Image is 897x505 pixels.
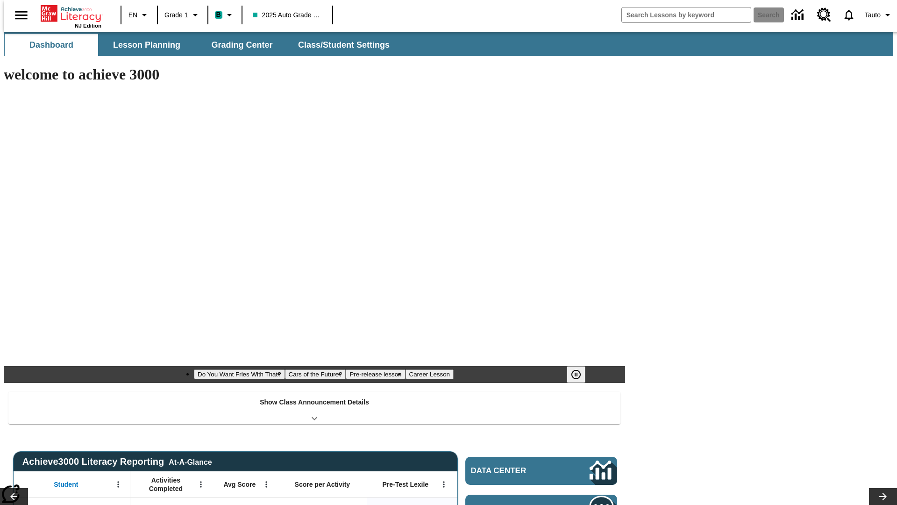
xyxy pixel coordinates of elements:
button: Dashboard [5,34,98,56]
div: Pause [567,366,595,383]
span: B [216,9,221,21]
span: Data Center [471,466,558,476]
button: Slide 2 Cars of the Future? [285,369,346,379]
div: Show Class Announcement Details [8,392,620,424]
button: Open Menu [194,477,208,491]
span: Avg Score [223,480,256,489]
button: Open Menu [437,477,451,491]
button: Language: EN, Select a language [124,7,154,23]
span: Achieve3000 Literacy Reporting [22,456,212,467]
a: Resource Center, Will open in new tab [812,2,837,28]
input: search field [622,7,751,22]
div: SubNavbar [4,32,893,56]
div: Home [41,3,101,29]
button: Grading Center [195,34,289,56]
button: Open Menu [111,477,125,491]
p: Show Class Announcement Details [260,397,369,407]
span: Grade 1 [164,10,188,20]
h1: welcome to achieve 3000 [4,66,625,83]
span: 2025 Auto Grade 1 A [253,10,322,20]
a: Notifications [837,3,861,27]
button: Class/Student Settings [291,34,397,56]
button: Open Menu [259,477,273,491]
button: Slide 3 Pre-release lesson [346,369,405,379]
div: At-A-Glance [169,456,212,467]
button: Boost Class color is teal. Change class color [211,7,239,23]
button: Grade: Grade 1, Select a grade [161,7,205,23]
button: Lesson Planning [100,34,193,56]
a: Data Center [786,2,812,28]
span: Score per Activity [295,480,350,489]
span: EN [128,10,137,20]
a: Home [41,4,101,23]
span: Class/Student Settings [298,40,390,50]
span: Grading Center [211,40,272,50]
button: Lesson carousel, Next [869,488,897,505]
button: Profile/Settings [861,7,897,23]
span: Student [54,480,78,489]
a: Data Center [465,457,617,485]
span: Pre-Test Lexile [383,480,429,489]
button: Pause [567,366,585,383]
span: NJ Edition [75,23,101,29]
button: Open side menu [7,1,35,29]
span: Dashboard [29,40,73,50]
button: Slide 4 Career Lesson [406,369,454,379]
span: Tauto [865,10,881,20]
button: Slide 1 Do You Want Fries With That? [194,369,285,379]
span: Lesson Planning [113,40,180,50]
span: Activities Completed [135,476,197,493]
div: SubNavbar [4,34,398,56]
